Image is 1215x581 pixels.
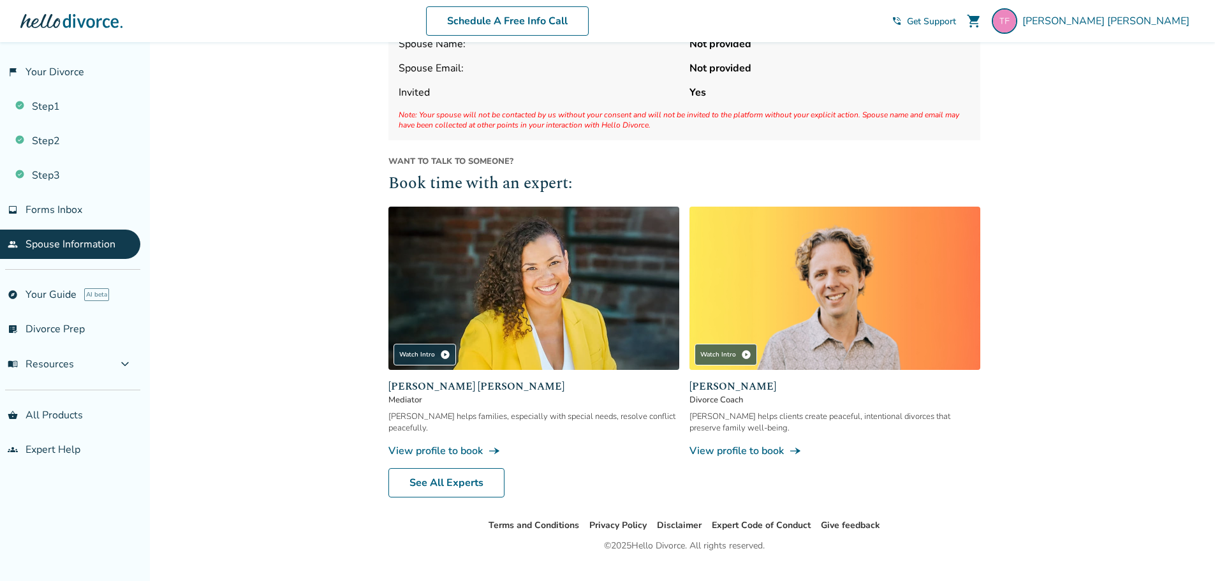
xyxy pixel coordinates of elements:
span: play_circle [440,349,450,360]
div: © 2025 Hello Divorce. All rights reserved. [604,538,765,554]
span: [PERSON_NAME] [PERSON_NAME] [388,379,679,394]
span: shopping_basket [8,410,18,420]
span: inbox [8,205,18,215]
iframe: Chat Widget [1151,520,1215,581]
img: Claudia Brown Coulter [388,207,679,371]
h2: Book time with an expert: [388,172,980,196]
span: shopping_cart [966,13,982,29]
span: menu_book [8,359,18,369]
span: Mediator [388,394,679,406]
span: Spouse Email: [399,61,679,75]
strong: Not provided [689,61,970,75]
span: phone_in_talk [892,16,902,26]
a: Terms and Conditions [489,519,579,531]
a: phone_in_talkGet Support [892,15,956,27]
span: explore [8,290,18,300]
a: View profile to bookline_end_arrow_notch [689,444,980,458]
span: line_end_arrow_notch [789,445,802,457]
span: Resources [8,357,74,371]
span: Note: Your spouse will not be contacted by us without your consent and will not be invited to the... [399,110,970,130]
a: View profile to bookline_end_arrow_notch [388,444,679,458]
a: Schedule A Free Info Call [426,6,589,36]
span: list_alt_check [8,324,18,334]
div: Watch Intro [695,344,757,365]
span: Divorce Coach [689,394,980,406]
span: people [8,239,18,249]
div: [PERSON_NAME] helps clients create peaceful, intentional divorces that preserve family well-being. [689,411,980,434]
a: See All Experts [388,468,504,497]
strong: Yes [689,85,970,99]
span: line_end_arrow_notch [488,445,501,457]
span: AI beta [84,288,109,301]
span: groups [8,445,18,455]
img: tamara_f22@hotmail.com [992,8,1017,34]
img: James Traub [689,207,980,371]
a: Expert Code of Conduct [712,519,811,531]
span: [PERSON_NAME] [PERSON_NAME] [1022,14,1195,28]
span: Want to talk to someone? [388,156,980,167]
span: expand_more [117,357,133,372]
span: Invited [399,85,679,99]
span: play_circle [741,349,751,360]
li: Give feedback [821,518,880,533]
span: Forms Inbox [26,203,82,217]
span: [PERSON_NAME] [689,379,980,394]
li: Disclaimer [657,518,702,533]
a: Privacy Policy [589,519,647,531]
div: [PERSON_NAME] helps families, especially with special needs, resolve conflict peacefully. [388,411,679,434]
div: Watch Intro [394,344,456,365]
span: flag_2 [8,67,18,77]
span: Get Support [907,15,956,27]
